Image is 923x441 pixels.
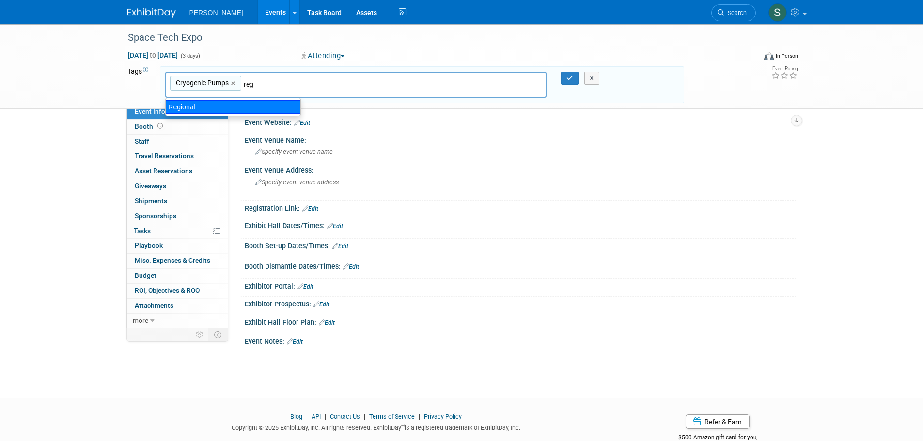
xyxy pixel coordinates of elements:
span: Booth not reserved yet [156,122,165,130]
td: Tags [127,66,151,104]
div: Space Tech Expo [125,29,741,46]
a: Edit [327,223,343,229]
a: API [312,413,321,420]
span: | [416,413,422,420]
a: Edit [319,319,335,326]
div: Exhibitor Prospectus: [245,297,796,309]
div: Booth Set-up Dates/Times: [245,239,796,251]
a: Booth [127,120,228,134]
span: Travel Reservations [135,152,194,160]
img: Format-Inperson.png [764,52,774,60]
td: Toggle Event Tabs [208,328,228,341]
button: Attending [298,51,348,61]
a: Tasks [127,224,228,239]
sup: ® [401,423,405,428]
div: Exhibitor Portal: [245,279,796,291]
a: Budget [127,269,228,283]
a: Staff [127,135,228,149]
a: ROI, Objectives & ROO [127,284,228,298]
a: Misc. Expenses & Credits [127,254,228,268]
a: Edit [294,120,310,126]
span: Misc. Expenses & Credits [135,257,210,264]
div: Event Website: [245,115,796,128]
a: Giveaways [127,179,228,194]
span: Booth [135,122,165,130]
a: more [127,314,228,328]
span: Event Information [135,107,189,115]
span: Search [724,9,747,16]
div: Exhibit Hall Dates/Times: [245,218,796,231]
span: Staff [135,137,149,145]
span: Specify event venue name [255,148,333,155]
span: to [148,51,157,59]
a: Contact Us [330,413,360,420]
span: Giveaways [135,182,166,190]
span: Budget [135,272,156,279]
a: Edit [313,301,329,308]
div: Copyright © 2025 ExhibitDay, Inc. All rights reserved. ExhibitDay is a registered trademark of Ex... [127,421,626,432]
div: Regional [165,100,301,114]
span: [DATE] [DATE] [127,51,178,60]
input: Type tag and hit enter [244,79,379,89]
a: Search [711,4,756,21]
a: Edit [297,283,313,290]
a: Refer & Earn [686,414,750,429]
a: Playbook [127,239,228,253]
div: Booth Dismantle Dates/Times: [245,259,796,272]
span: Tasks [134,227,151,235]
span: Shipments [135,197,167,205]
span: Specify event venue address [255,179,339,186]
span: (3 days) [180,53,200,59]
div: Registration Link: [245,201,796,213]
div: Exhibit Hall Floor Plan: [245,315,796,328]
span: | [322,413,329,420]
a: Attachments [127,299,228,313]
span: Cryogenic Pumps [174,78,229,88]
a: Travel Reservations [127,149,228,164]
span: Sponsorships [135,212,176,220]
a: Privacy Policy [424,413,462,420]
a: Event Information [127,105,228,119]
div: In-Person [775,52,798,60]
a: Edit [302,205,318,212]
span: | [304,413,310,420]
div: Event Venue Address: [245,163,796,175]
img: Skye Tuinei [768,3,787,22]
span: ROI, Objectives & ROO [135,287,200,294]
a: Edit [287,338,303,345]
span: | [361,413,368,420]
img: ExhibitDay [127,8,176,18]
a: Asset Reservations [127,164,228,179]
a: Shipments [127,194,228,209]
div: Event Format [699,50,798,65]
div: Event Venue Name: [245,133,796,145]
span: Attachments [135,302,173,309]
div: Event Rating [771,66,798,71]
span: more [133,317,148,324]
span: [PERSON_NAME] [188,9,243,16]
span: Asset Reservations [135,167,192,175]
td: Personalize Event Tab Strip [191,328,208,341]
span: Playbook [135,242,163,249]
button: X [584,72,599,85]
a: Blog [290,413,302,420]
a: Edit [332,243,348,250]
div: Event Notes: [245,334,796,347]
a: Sponsorships [127,209,228,224]
a: Edit [343,263,359,270]
a: × [231,78,237,89]
a: Terms of Service [369,413,415,420]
